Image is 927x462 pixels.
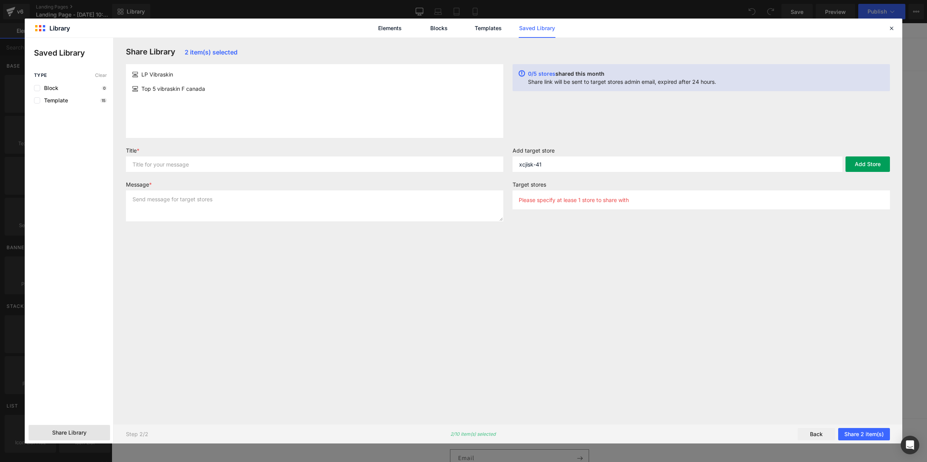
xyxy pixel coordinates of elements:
a: Blocks [421,19,457,38]
p: Share link will be sent to target stores admin email, expired after 24 hours. [528,78,716,85]
label: Add target store [513,147,890,156]
p: or Drag & Drop elements from left sidebar [188,221,627,226]
input: e.g. sample.myshopify.com [513,156,842,172]
p: 15 [100,98,107,103]
span: Welcome to our store [382,3,433,10]
span: Catalog [257,28,276,35]
label: Target stores [513,181,890,190]
a: Catalog [252,23,281,39]
input: Title for your message [126,156,503,172]
p: Saved Library [34,47,113,59]
span: LP Vibraskin [141,70,173,78]
div: Open Intercom Messenger [901,436,919,454]
button: Add Store [846,156,890,172]
a: Tessa [192,24,221,39]
span: Contact [286,28,306,35]
span: 0/5 stores [528,70,555,77]
span: shared this month [555,70,604,77]
span: 2 item(s) selected [185,48,238,56]
span: Share Library [52,429,87,437]
a: Contact [281,23,310,39]
span: Block [40,85,58,91]
input: Email [339,426,477,444]
h2: Subscribe to our emails [195,409,620,418]
button: Back [798,428,835,440]
h3: Share Library [126,47,503,56]
a: Home [228,23,252,39]
p: Please specify at lease 1 store to share with [519,197,629,203]
p: Step 2/2 [126,431,148,437]
span: Template [40,97,68,104]
span: Tessa [195,25,218,37]
span: Home [233,28,248,35]
a: Explore Template [373,199,443,214]
span: Clear [95,73,107,78]
label: Title [126,147,503,156]
span: Type [34,73,47,78]
summary: Search [571,23,588,40]
label: Message [126,181,503,190]
a: Templates [470,19,506,38]
a: Saved Library [519,19,555,38]
p: 0 [102,86,107,90]
p: Start building your page [188,105,627,114]
a: Elements [372,19,408,38]
button: Subscribe [460,426,477,444]
button: Share 2 item(s) [838,428,890,440]
span: Top 5 vibraskin F canada [141,85,205,93]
